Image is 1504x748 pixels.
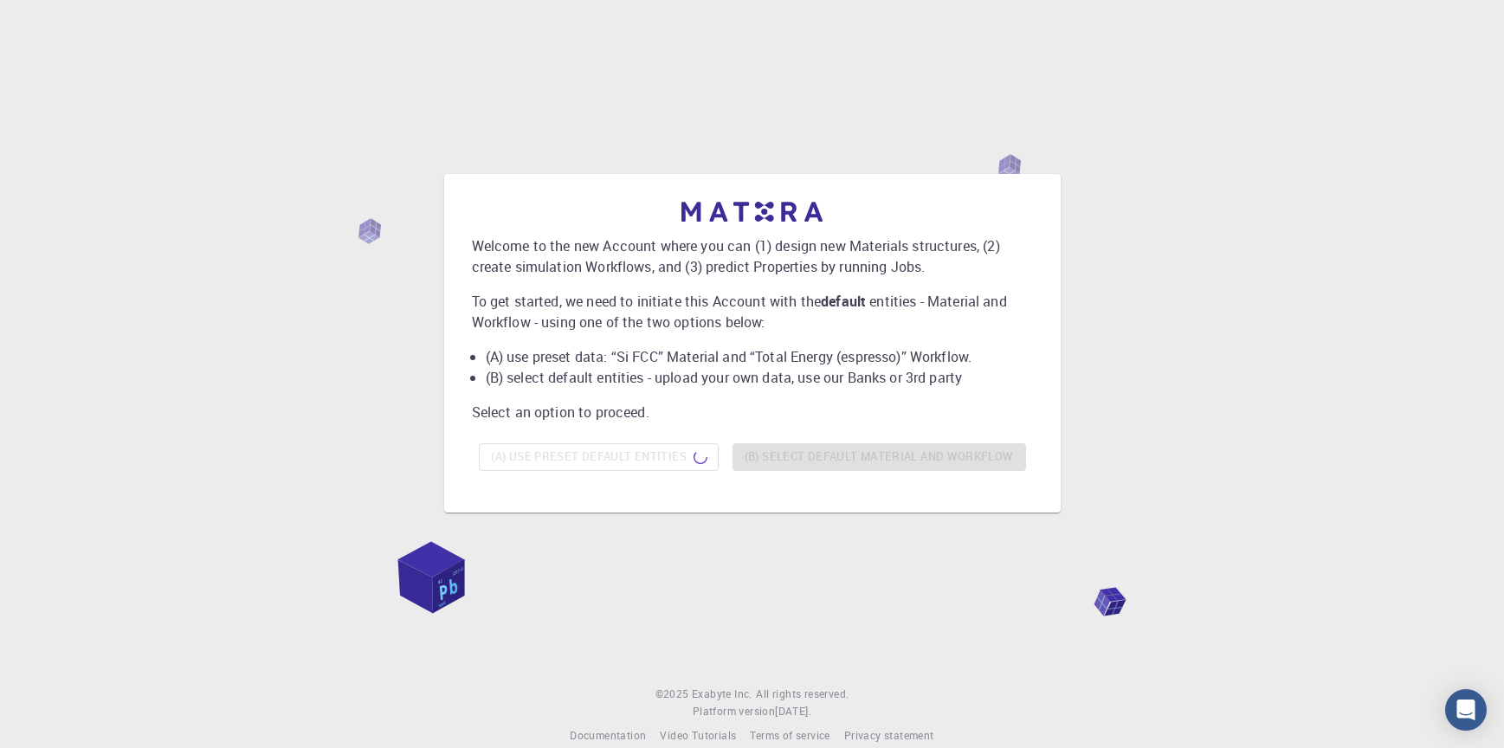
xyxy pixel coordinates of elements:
span: Terms of service [750,728,829,742]
span: Privacy statement [844,728,934,742]
a: Exabyte Inc. [692,686,752,703]
a: [DATE]. [775,703,811,720]
span: Exabyte Inc. [692,687,752,700]
span: Documentation [570,728,646,742]
div: Open Intercom Messenger [1445,689,1487,731]
li: (B) select default entities - upload your own data, use our Banks or 3rd party [486,367,1033,388]
span: [DATE] . [775,704,811,718]
span: Platform version [693,703,775,720]
span: © 2025 [655,686,692,703]
span: All rights reserved. [756,686,849,703]
li: (A) use preset data: “Si FCC” Material and “Total Energy (espresso)” Workflow. [486,346,1033,367]
span: Video Tutorials [660,728,736,742]
img: logo [681,202,823,222]
a: Documentation [570,727,646,745]
b: default [821,292,866,311]
span: Support [35,12,97,28]
a: Privacy statement [844,727,934,745]
a: Terms of service [750,727,829,745]
p: To get started, we need to initiate this Account with the entities - Material and Workflow - usin... [472,291,1033,332]
p: Select an option to proceed. [472,402,1033,422]
p: Welcome to the new Account where you can (1) design new Materials structures, (2) create simulati... [472,235,1033,277]
a: Video Tutorials [660,727,736,745]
